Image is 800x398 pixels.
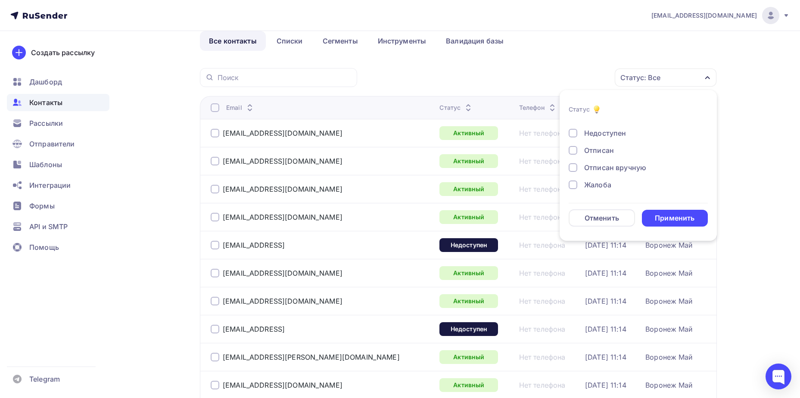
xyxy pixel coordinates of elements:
div: Недоступен [439,322,498,336]
a: Отправители [7,135,109,152]
a: Шаблоны [7,156,109,173]
a: Активный [439,350,498,364]
a: Рассылки [7,115,109,132]
a: Воронеж Май [645,241,693,249]
a: Воронеж Май [645,381,693,389]
a: Валидация базы [437,31,513,51]
div: Создать рассылку [31,47,95,58]
ul: Статус: Все [560,90,717,241]
a: [EMAIL_ADDRESS][DOMAIN_NAME] [223,129,342,137]
span: Шаблоны [29,159,62,170]
div: Нет телефона [519,129,566,137]
a: Сегменты [314,31,367,51]
input: Поиск [218,73,352,82]
span: API и SMTP [29,221,68,232]
a: [EMAIL_ADDRESS][PERSON_NAME][DOMAIN_NAME] [223,353,400,361]
a: Активный [439,210,498,224]
div: Отписан вручную [584,162,646,173]
a: [EMAIL_ADDRESS][DOMAIN_NAME] [651,7,790,24]
a: Нет телефона [519,185,566,193]
a: Инструменты [369,31,436,51]
a: Нет телефона [519,381,566,389]
a: Списки [268,31,312,51]
div: Статус: Все [620,72,660,83]
div: Отписан [584,145,614,155]
div: [EMAIL_ADDRESS] [223,241,285,249]
a: Нет телефона [519,269,566,277]
span: Отправители [29,139,75,149]
a: [EMAIL_ADDRESS] [223,325,285,333]
div: Телефон [519,103,557,112]
a: Нет телефона [519,213,566,221]
a: Воронеж Май [645,297,693,305]
a: Недоступен [439,238,498,252]
a: Нет телефона [519,297,566,305]
div: [DATE] 11:14 [585,381,626,389]
a: Активный [439,294,498,308]
a: Нет телефона [519,157,566,165]
a: Активный [439,378,498,392]
div: Отменить [585,213,619,223]
span: Помощь [29,242,59,252]
a: Воронеж Май [645,269,693,277]
div: Статус [439,103,473,112]
div: Нет телефона [519,241,566,249]
a: Нет телефона [519,325,566,333]
a: Все контакты [200,31,266,51]
a: Формы [7,197,109,215]
div: Статус [569,105,590,114]
a: Активный [439,266,498,280]
a: [DATE] 11:14 [585,325,626,333]
a: Контакты [7,94,109,111]
a: Нет телефона [519,353,566,361]
span: Формы [29,201,55,211]
a: [EMAIL_ADDRESS][DOMAIN_NAME] [223,185,342,193]
a: Воронеж Май [645,353,693,361]
a: [DATE] 11:14 [585,297,626,305]
a: [EMAIL_ADDRESS][DOMAIN_NAME] [223,213,342,221]
a: Активный [439,182,498,196]
span: Рассылки [29,118,63,128]
div: Воронеж Май [645,325,693,333]
div: Применить [655,213,694,223]
a: [EMAIL_ADDRESS][DOMAIN_NAME] [223,269,342,277]
div: [EMAIL_ADDRESS][DOMAIN_NAME] [223,381,342,389]
a: [EMAIL_ADDRESS][DOMAIN_NAME] [223,157,342,165]
button: Статус: Все [614,68,717,87]
a: [EMAIL_ADDRESS][DOMAIN_NAME] [223,297,342,305]
div: Недоступен [584,128,626,138]
a: Дашборд [7,73,109,90]
div: Жалоба [584,180,611,190]
div: Активный [439,154,498,168]
a: Активный [439,126,498,140]
a: [DATE] 11:14 [585,353,626,361]
a: [DATE] 11:14 [585,269,626,277]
